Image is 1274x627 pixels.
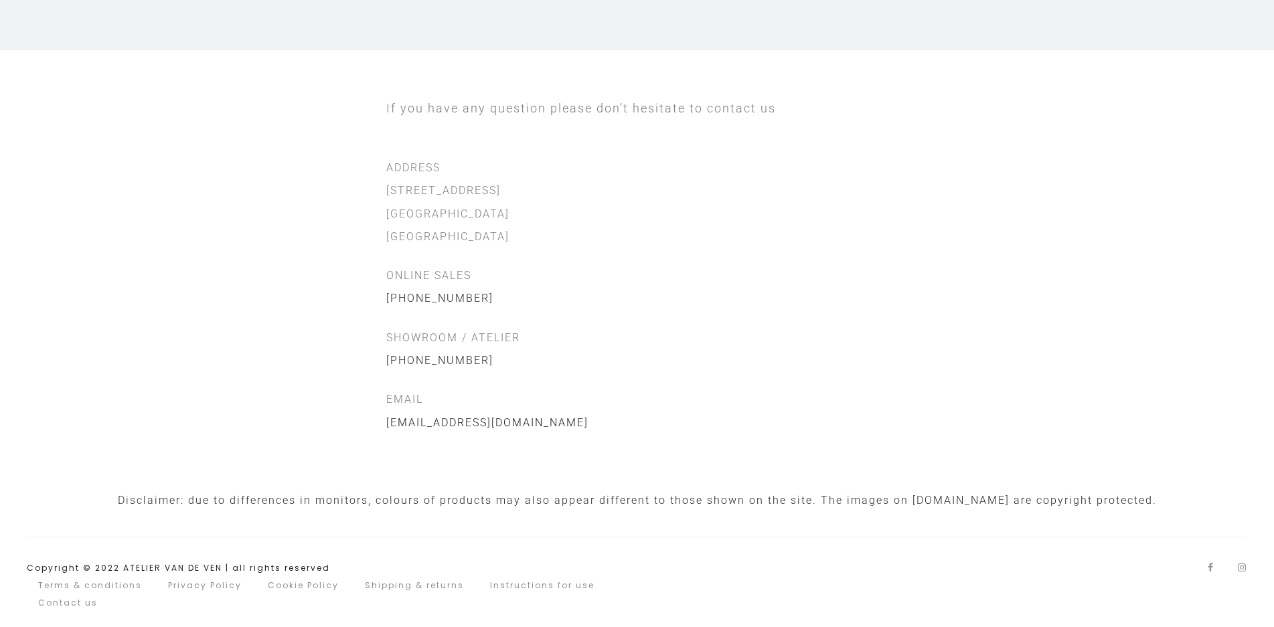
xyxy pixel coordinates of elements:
a: Shipping & returns [365,579,464,591]
a: [EMAIL_ADDRESS][DOMAIN_NAME] [386,416,588,429]
a: Contact us [38,597,98,608]
p: If you have any question please don’t hesitate to contact us [386,97,888,120]
a: Cookie Policy [268,579,339,591]
p: EMAIL [386,388,888,434]
a: Instructions for use [490,579,594,591]
p: ADDRESS [STREET_ADDRESS] [GEOGRAPHIC_DATA] [GEOGRAPHIC_DATA] [386,157,888,248]
a: Privacy Policy [168,579,242,591]
p: ONLINE SALES [386,264,888,310]
a: Terms & conditions [38,579,142,591]
a: [PHONE_NUMBER] [386,354,493,367]
div: Copyright © 2022 ATELIER VAN DE VEN | all rights reserved [27,559,330,577]
a: [PHONE_NUMBER] [386,292,493,304]
p: SHOWROOM / ATELIER [386,327,888,373]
